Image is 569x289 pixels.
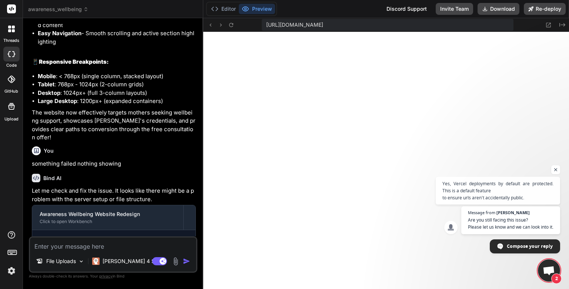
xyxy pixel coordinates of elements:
span: [URL][DOMAIN_NAME] [266,21,323,29]
button: Preview [239,4,275,14]
img: icon [183,258,190,265]
strong: Desktop [38,89,60,96]
span: Message from [468,210,495,215]
strong: Large Desktop [38,97,77,104]
label: GitHub [4,88,18,94]
p: something failed nothing showing [32,160,196,168]
img: attachment [171,257,180,266]
span: privacy [99,274,113,278]
p: The website now effectively targets mothers seeking wellbeing support, showcases [PERSON_NAME]'s ... [32,109,196,142]
h2: 📱 [32,58,196,66]
li: : 1024px+ (full 3-column layouts) [38,89,196,97]
button: Editor [208,4,239,14]
img: Claude 4 Sonnet [92,258,100,265]
button: Awareness Wellbeing Website RedesignClick to open Workbench [32,205,183,230]
p: Let me check and fix the issue. It looks like there might be a problem with the server setup or f... [32,187,196,203]
p: [PERSON_NAME] 4 S.. [103,258,158,265]
img: Pick Models [78,258,84,265]
img: settings [5,265,18,277]
div: Discord Support [382,3,431,15]
strong: Mobile [38,73,56,80]
div: Awareness Wellbeing Website Redesign [40,210,176,218]
span: Compose your reply [507,240,553,253]
p: File Uploads [46,258,76,265]
h6: You [44,147,54,155]
label: code [6,62,17,69]
strong: Tablet [38,81,55,88]
strong: Easy Navigation [38,30,81,37]
span: 2 [551,273,562,284]
button: Re-deploy [524,3,566,15]
div: Click to open Workbench [40,219,176,225]
span: [PERSON_NAME] [496,210,530,215]
label: Upload [4,116,19,122]
h6: Bind AI [43,175,61,182]
span: Are you still facing this issue? Please let us know and we can look into it. [468,216,553,230]
div: Open chat [538,259,560,282]
span: Yes, Vercel deployments by default are protected. This is a default feature to ensure urls aren't... [442,180,553,201]
button: Download [478,3,519,15]
iframe: Preview [203,32,569,289]
p: Always double-check its answers. Your in Bind [29,273,197,280]
label: threads [3,37,19,44]
strong: Responsive Breakpoints: [39,58,109,65]
button: Invite Team [436,3,473,15]
li: : 768px - 1024px (2-column grids) [38,80,196,89]
span: awareness_wellbeing [28,6,88,13]
li: - Smooth scrolling and active section highlighting [38,29,196,46]
li: : < 768px (single column, stacked layout) [38,72,196,81]
li: : 1200px+ (expanded containers) [38,97,196,106]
